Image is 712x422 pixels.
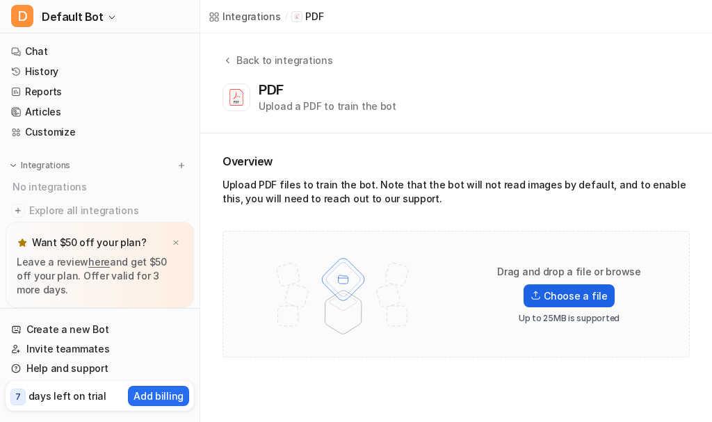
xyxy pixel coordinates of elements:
h2: Overview [222,153,690,170]
div: Back to integrations [232,53,332,67]
img: expand menu [8,161,18,170]
button: Back to integrations [222,53,332,81]
div: Upload PDF files to train the bot. Note that the bot will not read images by default, and to enab... [222,178,690,211]
img: star [17,237,28,248]
a: here [88,256,110,268]
div: No integrations [8,175,194,198]
span: / [285,10,288,23]
p: Integrations [21,160,70,171]
button: Integrations [6,159,74,172]
span: Default Bot [42,7,104,26]
a: Customize [6,122,194,142]
div: PDF [259,81,289,98]
p: PDF [305,10,323,24]
div: Integrations [222,9,281,24]
p: days left on trial [29,389,106,403]
a: Create a new Bot [6,320,194,339]
p: Want $50 off your plan? [32,236,147,250]
img: File upload illustration [252,245,434,343]
a: Chat [6,42,194,61]
img: x [172,238,180,247]
a: Explore all integrations [6,201,194,220]
a: History [6,62,194,81]
p: Leave a review and get $50 off your plan. Offer valid for 3 more days. [17,255,183,297]
img: explore all integrations [11,204,25,218]
p: Up to 25MB is supported [519,313,620,324]
a: Reports [6,82,194,102]
p: Add billing [133,389,184,403]
span: D [11,5,33,27]
a: Articles [6,102,194,122]
img: PDF icon [293,13,300,20]
a: Help and support [6,359,194,378]
label: Choose a file [524,284,614,307]
p: Drag and drop a file or browse [497,265,641,279]
button: Add billing [128,386,189,406]
img: menu_add.svg [177,161,186,170]
p: 7 [15,391,21,403]
div: Upload a PDF to train the bot [259,99,396,113]
span: Explore all integrations [29,200,188,222]
a: PDF iconPDF [291,10,323,24]
a: Integrations [209,9,281,24]
img: Upload icon [531,291,541,300]
a: Invite teammates [6,339,194,359]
